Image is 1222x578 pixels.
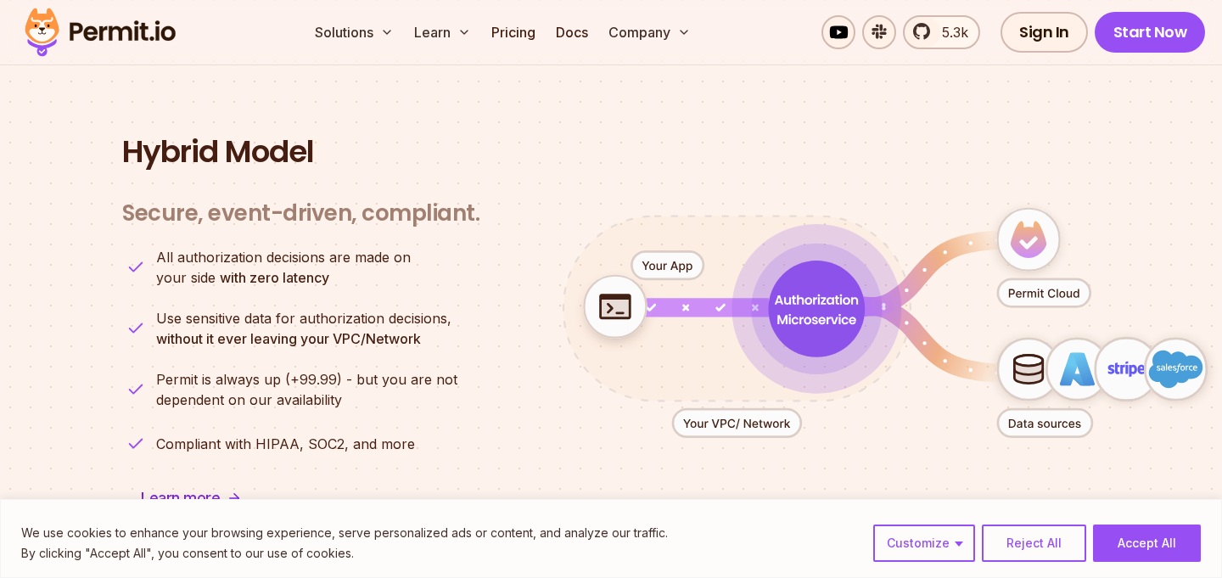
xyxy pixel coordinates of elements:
span: Learn more [141,486,220,510]
p: Compliant with HIPAA, SOC2, and more [156,434,415,454]
strong: without it ever leaving your VPC/Network [156,330,421,347]
p: dependent on our availability [156,369,457,410]
img: Permit logo [17,3,183,61]
p: By clicking "Accept All", you consent to our use of cookies. [21,543,668,564]
a: Learn more [122,478,261,519]
button: Customize [873,525,975,562]
h2: Hybrid Model [122,135,1100,169]
a: Sign In [1001,12,1088,53]
button: Accept All [1093,525,1201,562]
strong: with zero latency [220,269,329,286]
button: Solutions [308,15,401,49]
a: 5.3k [903,15,980,49]
span: Use sensitive data for authorization decisions, [156,308,451,328]
a: Docs [549,15,595,49]
p: your side [156,247,411,288]
span: All authorization decisions are made on [156,247,411,267]
a: Start Now [1095,12,1206,53]
a: Pricing [485,15,542,49]
button: Company [602,15,698,49]
button: Learn [407,15,478,49]
p: We use cookies to enhance your browsing experience, serve personalized ads or content, and analyz... [21,523,668,543]
h3: Secure, event-driven, compliant. [122,199,479,227]
span: 5.3k [932,22,968,42]
button: Reject All [982,525,1086,562]
span: Permit is always up (+99.99) - but you are not [156,369,457,390]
